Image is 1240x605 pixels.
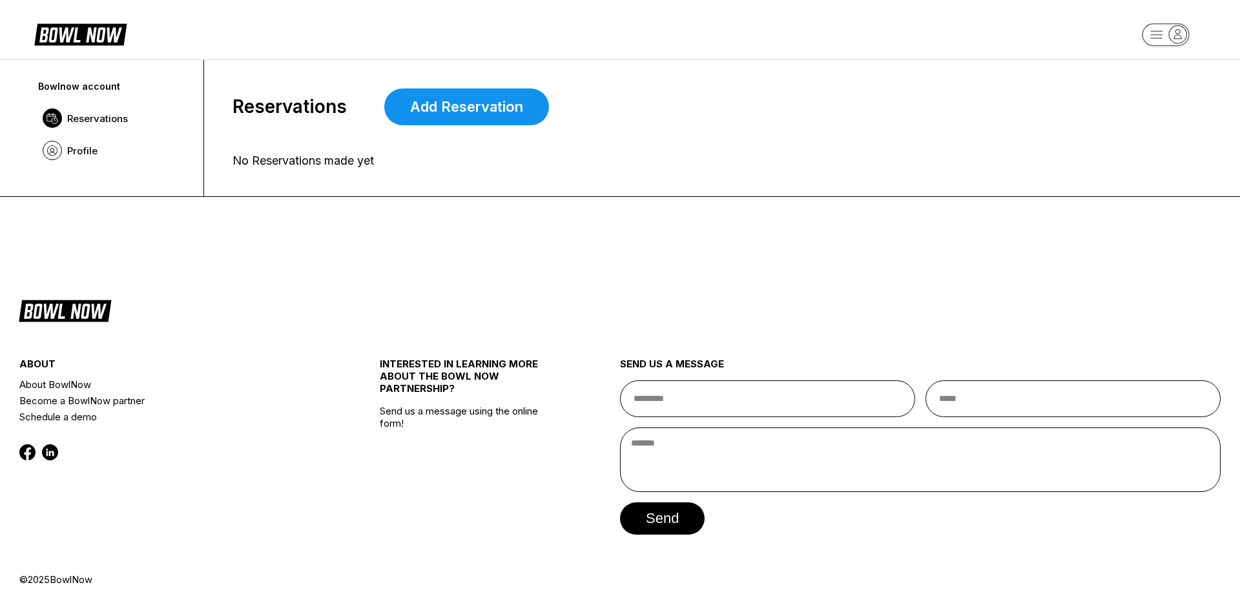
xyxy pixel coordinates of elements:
a: Add Reservation [384,88,549,125]
a: Profile [36,134,193,167]
div: No Reservations made yet [232,154,1186,168]
div: send us a message [620,358,1221,380]
div: INTERESTED IN LEARNING MORE ABOUT THE BOWL NOW PARTNERSHIP? [380,358,560,405]
div: about [19,358,320,376]
div: Bowlnow account [38,81,191,92]
button: send [620,502,705,535]
div: Send us a message using the online form! [380,329,560,573]
a: About BowlNow [19,376,320,393]
span: Reservations [67,112,128,125]
a: Schedule a demo [19,409,320,425]
span: Reservations [232,96,347,118]
a: Reservations [36,102,193,134]
div: © 2025 BowlNow [19,573,1221,586]
a: Become a BowlNow partner [19,393,320,409]
span: Profile [67,145,98,157]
